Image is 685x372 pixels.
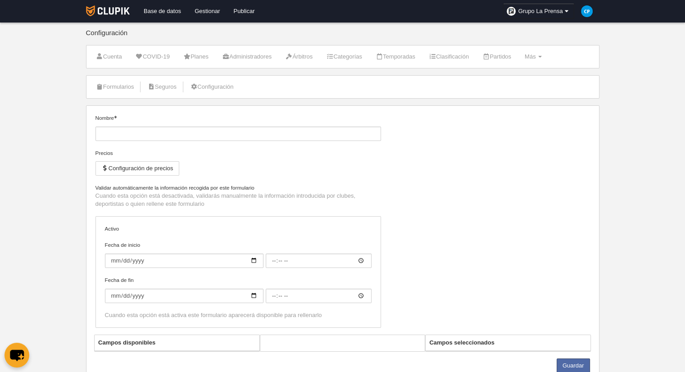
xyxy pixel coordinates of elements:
div: Precios [95,149,381,157]
a: COVID-19 [131,50,175,64]
img: OakgMWVUclks.30x30.jpg [507,7,516,16]
label: Fecha de fin [105,276,372,303]
label: Nombre [95,114,381,141]
a: Más [520,50,547,64]
a: Categorías [321,50,367,64]
a: Grupo La Prensa [503,4,574,19]
label: Fecha de inicio [105,241,372,268]
a: Temporadas [371,50,420,64]
button: Configuración de precios [95,161,179,176]
th: Campos seleccionados [426,335,590,351]
a: Configuración [185,80,238,94]
input: Nombre [95,127,381,141]
a: Árbitros [280,50,318,64]
p: Cuando esta opción está desactivada, validarás manualmente la información introducida por clubes,... [95,192,381,208]
input: Fecha de inicio [266,254,372,268]
i: Obligatorio [114,116,117,118]
label: Activo [105,225,372,233]
input: Fecha de fin [266,289,372,303]
img: Clupik [86,5,130,16]
button: chat-button [5,343,29,367]
a: Seguros [142,80,181,94]
input: Fecha de fin [105,289,263,303]
a: Partidos [477,50,516,64]
a: Administradores [217,50,277,64]
a: Planes [178,50,213,64]
div: Configuración [86,29,599,45]
th: Campos disponibles [95,335,259,351]
label: Validar automáticamente la información recogida por este formulario [95,184,381,192]
div: Cuando esta opción está activa este formulario aparecerá disponible para rellenarlo [105,311,372,319]
span: Más [525,53,536,60]
img: c2l6ZT0zMHgzMCZmcz05JnRleHQ9Q1AmYmc9MDM5YmU1.png [581,5,593,17]
a: Formularios [91,80,139,94]
input: Fecha de inicio [105,254,263,268]
a: Clasificación [424,50,474,64]
a: Cuenta [91,50,127,64]
span: Grupo La Prensa [518,7,563,16]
